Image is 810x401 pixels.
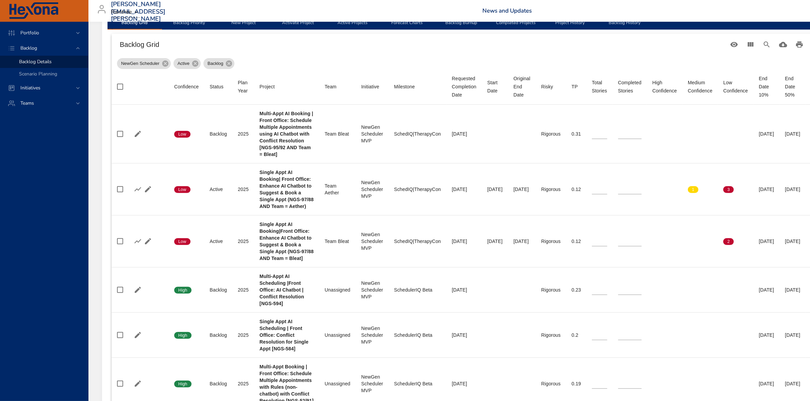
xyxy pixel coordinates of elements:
[361,373,383,394] div: NewGen Scheduler MVP
[238,332,249,338] div: 2025
[325,332,350,338] div: Unassigned
[541,286,561,293] div: Rigorous
[210,83,224,91] div: Status
[394,83,415,91] div: Sort
[325,380,350,387] div: Unassigned
[785,380,800,387] div: [DATE]
[260,319,309,351] b: Single Appt AI Scheduling | Front Office: Conflict Resolution for Single Appt [NGS-584]
[238,380,249,387] div: 2025
[15,45,43,51] span: Backlog
[325,286,350,293] div: Unassigned
[572,238,581,245] div: 0.12
[361,124,383,144] div: NewGen Scheduler MVP
[652,79,677,95] div: Sort
[618,79,642,95] div: Sort
[238,79,249,95] span: Plan Year
[120,39,726,50] h6: Backlog Grid
[572,83,581,91] span: TP
[143,236,153,246] button: Edit Project Details
[452,332,476,338] div: [DATE]
[688,79,712,95] span: Medium Confidence
[541,130,561,137] div: Rigorous
[111,1,166,30] h3: [PERSON_NAME][EMAIL_ADDRESS][PERSON_NAME][DOMAIN_NAME]
[759,286,774,293] div: [DATE]
[117,60,164,67] span: NewGen Scheduler
[541,83,561,91] span: Risky
[203,58,234,69] div: Backlog
[791,36,808,53] button: Print
[592,79,607,95] div: Sort
[688,187,698,193] span: 1
[8,2,59,19] img: Hexona
[133,236,143,246] button: Show Burnup
[541,186,561,193] div: Rigorous
[174,187,191,193] span: Low
[742,36,759,53] button: View Columns
[238,238,249,245] div: 2025
[759,186,774,193] div: [DATE]
[572,83,578,91] div: Sort
[19,71,57,77] span: Scenario Planning
[759,332,774,338] div: [DATE]
[452,238,476,245] div: [DATE]
[541,332,561,338] div: Rigorous
[618,79,642,95] div: Completed Stories
[260,274,304,306] b: Multi-Appt AI Scheduling |Front Office: AI Chatbot | Conflict Resolution [NGS-594]
[260,83,314,91] span: Project
[723,79,748,95] div: Sort
[394,130,441,137] div: SchedIQ|TherapyCon
[394,286,441,293] div: SchedulerIQ Beta
[203,60,227,67] span: Backlog
[759,130,774,137] div: [DATE]
[541,83,553,91] div: Sort
[173,60,194,67] span: Active
[452,74,476,99] div: Requested Completion Date
[361,179,383,199] div: NewGen Scheduler MVP
[487,79,502,95] div: Start Date
[572,380,581,387] div: 0.19
[592,79,607,95] span: Total Stories
[133,330,143,340] button: Edit Project Details
[759,238,774,245] div: [DATE]
[785,186,800,193] div: [DATE]
[394,83,441,91] span: Milestone
[361,83,379,91] div: Sort
[325,83,336,91] div: Team
[133,379,143,389] button: Edit Project Details
[210,83,224,91] div: Sort
[394,332,441,338] div: SchedulerIQ Beta
[210,83,227,91] span: Status
[513,74,530,99] div: Sort
[541,380,561,387] div: Rigorous
[15,85,46,91] span: Initiatives
[652,239,663,245] span: 0
[785,238,800,245] div: [DATE]
[775,36,791,53] button: Download CSV
[652,79,677,95] span: High Confidence
[723,79,748,95] span: Low Confidence
[572,186,581,193] div: 0.12
[785,130,800,137] div: [DATE]
[759,380,774,387] div: [DATE]
[174,83,199,91] div: Sort
[133,129,143,139] button: Edit Project Details
[487,186,502,193] div: [DATE]
[173,58,201,69] div: Active
[174,381,192,387] span: High
[452,286,476,293] div: [DATE]
[143,184,153,194] button: Edit Project Details
[541,83,553,91] div: Risky
[394,83,415,91] div: Milestone
[482,7,532,15] a: News and Updates
[785,332,800,338] div: [DATE]
[572,332,581,338] div: 0.2
[260,83,275,91] div: Project
[133,184,143,194] button: Show Burnup
[19,58,52,65] span: Backlog Details
[513,238,530,245] div: [DATE]
[452,186,476,193] div: [DATE]
[111,7,140,18] div: Raintree
[238,130,249,137] div: 2025
[452,74,476,99] div: Sort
